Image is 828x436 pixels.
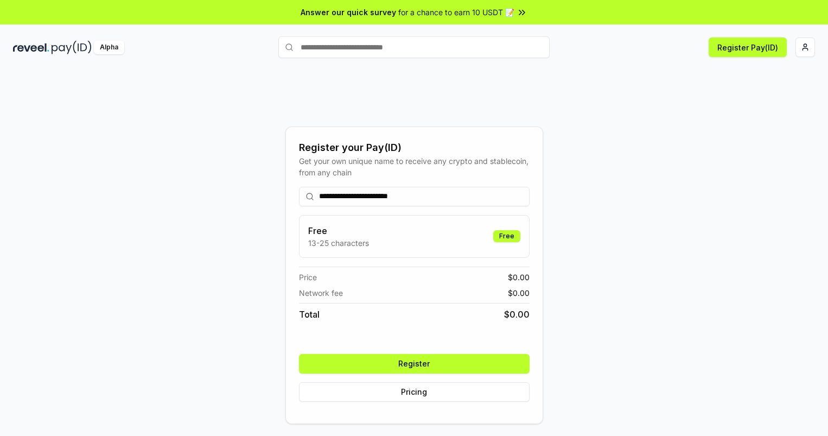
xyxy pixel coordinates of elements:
[299,354,530,374] button: Register
[493,230,520,242] div: Free
[308,237,369,249] p: 13-25 characters
[52,41,92,54] img: pay_id
[299,271,317,283] span: Price
[504,308,530,321] span: $ 0.00
[299,155,530,178] div: Get your own unique name to receive any crypto and stablecoin, from any chain
[508,287,530,299] span: $ 0.00
[94,41,124,54] div: Alpha
[13,41,49,54] img: reveel_dark
[299,308,320,321] span: Total
[299,382,530,402] button: Pricing
[301,7,396,18] span: Answer our quick survey
[709,37,787,57] button: Register Pay(ID)
[308,224,369,237] h3: Free
[398,7,514,18] span: for a chance to earn 10 USDT 📝
[508,271,530,283] span: $ 0.00
[299,140,530,155] div: Register your Pay(ID)
[299,287,343,299] span: Network fee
